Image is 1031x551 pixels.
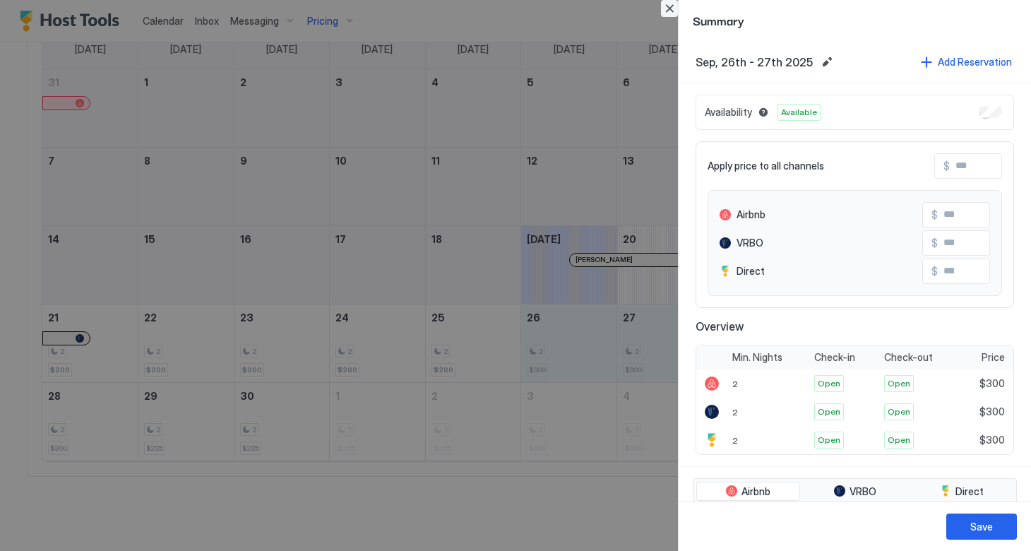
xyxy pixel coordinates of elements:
[982,351,1005,364] span: Price
[955,485,984,498] span: Direct
[741,485,770,498] span: Airbnb
[979,377,1005,390] span: $300
[696,482,800,502] button: Airbnb
[850,485,876,498] span: VRBO
[946,514,1017,540] button: Save
[693,11,1017,29] span: Summary
[888,377,910,390] span: Open
[732,407,738,417] span: 2
[732,379,738,389] span: 2
[755,104,772,121] button: Blocked dates override all pricing rules and remain unavailable until manually unblocked
[970,519,993,534] div: Save
[919,52,1014,71] button: Add Reservation
[14,503,48,537] iframe: Intercom live chat
[931,237,938,249] span: $
[781,106,817,119] span: Available
[931,208,938,221] span: $
[818,405,840,418] span: Open
[803,482,907,502] button: VRBO
[818,54,835,71] button: Edit date range
[931,265,938,278] span: $
[888,405,910,418] span: Open
[737,265,765,278] span: Direct
[732,435,738,446] span: 2
[979,434,1005,446] span: $300
[708,160,824,172] span: Apply price to all channels
[910,482,1013,502] button: Direct
[737,208,765,221] span: Airbnb
[818,377,840,390] span: Open
[705,106,752,119] span: Availability
[938,54,1012,69] div: Add Reservation
[693,478,1017,505] div: tab-group
[696,55,813,69] span: Sep, 26th - 27th 2025
[818,434,840,446] span: Open
[888,434,910,446] span: Open
[696,319,1014,333] span: Overview
[979,405,1005,418] span: $300
[732,351,782,364] span: Min. Nights
[943,160,950,172] span: $
[737,237,763,249] span: VRBO
[814,351,855,364] span: Check-in
[884,351,933,364] span: Check-out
